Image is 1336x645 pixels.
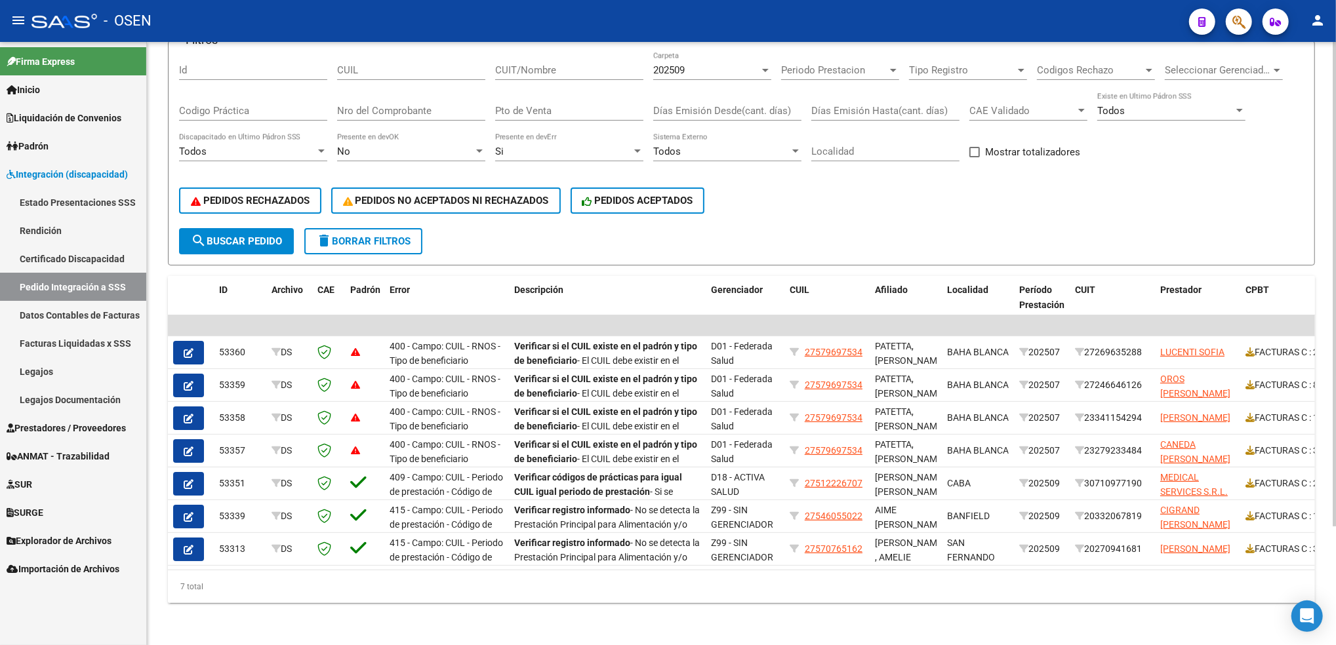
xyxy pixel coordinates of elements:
datatable-header-cell: Gerenciador [706,276,784,334]
datatable-header-cell: Padrón [345,276,384,334]
span: [PERSON_NAME] [1160,412,1230,423]
span: Mostrar totalizadores [985,144,1080,160]
button: PEDIDOS ACEPTADOS [571,187,705,214]
span: CABA [947,478,971,488]
div: Open Intercom Messenger [1291,600,1323,632]
span: 400 - Campo: CUIL - RNOS - Tipo de beneficiario [390,406,500,432]
span: - Si se solicita el módulo de ?Alimentación? (código 095) no podrá solicitarse los códigos de prá... [514,472,693,572]
div: 202507 [1019,378,1064,393]
div: DS [272,541,307,557]
button: Borrar Filtros [304,228,422,254]
span: Localidad [947,284,988,295]
span: CUIT [1075,284,1095,295]
span: D18 - ACTIVA SALUD [711,472,765,498]
span: 400 - Campo: CUIL - RNOS - Tipo de beneficiario [390,374,500,399]
span: - No se detecta la Prestación Principal para Alimentación y/o Transporte [514,537,700,578]
span: PEDIDOS ACEPTADOS [582,195,693,206]
span: No [337,146,350,157]
datatable-header-cell: Descripción [509,276,706,334]
span: Si [495,146,504,157]
span: ID [219,284,228,295]
span: D01 - Federada Salud [711,439,773,465]
span: [PERSON_NAME], [PERSON_NAME] [875,472,947,498]
datatable-header-cell: CUIT [1070,276,1155,334]
div: DS [272,410,307,425]
span: - OSEN [104,7,152,35]
span: 27579697534 [805,347,862,357]
div: 202509 [1019,476,1064,491]
div: 53360 [219,345,261,360]
div: 202509 [1019,509,1064,524]
div: 202507 [1019,443,1064,458]
span: Afiliado [875,284,908,295]
span: SUR [7,477,32,492]
span: CANEDA [PERSON_NAME] [1160,439,1230,465]
strong: Verificar registro informado [514,505,630,515]
span: 27579697534 [805,380,862,390]
strong: Verificar códigos de prácticas para igual CUIL igual periodo de prestación [514,472,682,498]
span: CIGRAND [PERSON_NAME] [1160,505,1230,530]
div: 20270941681 [1075,541,1150,557]
span: Firma Express [7,54,75,69]
div: 53359 [219,378,261,393]
div: 53351 [219,476,261,491]
div: DS [272,378,307,393]
span: Z99 - SIN GERENCIADOR [711,505,773,530]
span: SURGE [7,505,43,520]
div: 20332067819 [1075,509,1150,524]
datatable-header-cell: Afiliado [870,276,942,334]
span: Gerenciador [711,284,763,295]
span: BANFIELD [947,511,990,521]
strong: Verificar registro informado [514,537,630,548]
span: Tipo Registro [909,64,1015,76]
div: 23341154294 [1075,410,1150,425]
span: CAE [317,284,334,295]
datatable-header-cell: CAE [312,276,345,334]
span: D01 - Federada Salud [711,341,773,366]
div: DS [272,443,307,458]
span: BAH­A BLANCA [947,347,1009,357]
span: BAH­A BLANCA [947,445,1009,456]
span: Seleccionar Gerenciador [1165,64,1271,76]
div: DS [272,476,307,491]
span: PEDIDOS NO ACEPTADOS NI RECHAZADOS [343,195,549,206]
span: D01 - Federada Salud [711,374,773,399]
span: - El CUIL debe existir en el padrón de la Obra Social, y no debe ser del tipo beneficiario adhere... [514,439,697,509]
div: 202507 [1019,345,1064,360]
span: [PERSON_NAME] , AMELIE [875,537,945,563]
button: PEDIDOS NO ACEPTADOS NI RECHAZADOS [331,187,561,214]
span: Codigos Rechazo [1037,64,1143,76]
span: Descripción [514,284,563,295]
span: - El CUIL debe existir en el padrón de la Obra Social, y no debe ser del tipo beneficiario adhere... [514,341,697,411]
div: 53357 [219,443,261,458]
div: 202509 [1019,541,1064,557]
div: 53313 [219,541,261,557]
span: 27546055022 [805,511,862,521]
strong: Verificar si el CUIL existe en el padrón y tipo de beneficiario [514,439,697,465]
span: Archivo [272,284,303,295]
span: Prestador [1160,284,1202,295]
span: LUCENTI SOFIA [1160,347,1225,357]
span: 27579697534 [805,445,862,456]
div: 27246646126 [1075,378,1150,393]
span: MEDICAL SERVICES S.R.L. [1160,472,1228,498]
mat-icon: search [191,233,207,248]
span: 27579697534 [805,412,862,423]
datatable-header-cell: CUIL [784,276,870,334]
span: - El CUIL debe existir en el padrón de la Obra Social, y no debe ser del tipo beneficiario adhere... [514,406,697,477]
datatable-header-cell: Período Prestación [1014,276,1070,334]
span: 400 - Campo: CUIL - RNOS - Tipo de beneficiario [390,439,500,465]
div: 53358 [219,410,261,425]
div: 30710977190 [1075,476,1150,491]
div: DS [272,345,307,360]
span: 415 - Campo: CUIL - Periodo de prestación - Código de practica [390,505,503,545]
div: 23279233484 [1075,443,1150,458]
span: Todos [1097,105,1125,117]
datatable-header-cell: ID [214,276,266,334]
span: Error [390,284,410,295]
span: BAH­A BLANCA [947,412,1009,423]
span: BAH­A BLANCA [947,380,1009,390]
span: Todos [653,146,681,157]
span: Liquidación de Convenios [7,111,121,125]
span: - No se detecta la Prestación Principal para Alimentación y/o Transporte [514,505,700,545]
